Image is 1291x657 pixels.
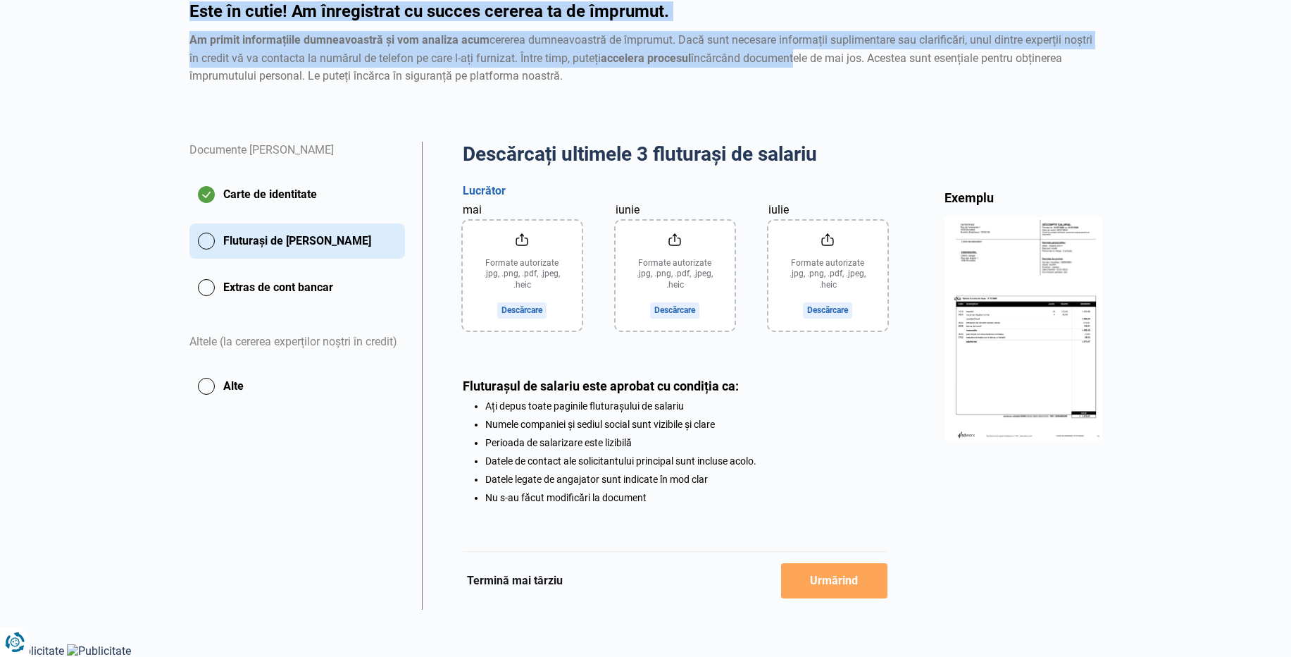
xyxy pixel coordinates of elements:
button: Termină mai târziu [463,572,567,590]
font: Extras de cont bancar [223,281,333,294]
font: . Dacă sunt necesare informații suplimentare sau clarificări, unul dintre experții noștri în cred... [189,33,1092,65]
font: Nu s-au făcut modificări la document [485,492,647,503]
font: Altele (la cererea experților noștri în credit) [189,335,397,348]
font: cererea dumneavoastră de împrumut [489,33,673,47]
font: Termină mai târziu [467,574,563,587]
font: Perioada de salarizare este lizibilă [485,437,632,448]
font: Am primit informațiile dumneavoastră și vom analiza acum [189,33,489,47]
font: Documente [PERSON_NAME] [189,143,334,156]
button: Urmărind [781,563,887,598]
font: mai [463,203,482,216]
font: Datele legate de angajator sunt indicate în mod clar [485,474,708,485]
button: Carte de identitate [189,177,405,212]
font: iunie [616,203,640,216]
font: Exemplu [944,190,994,205]
button: Extras de cont bancar [189,270,405,305]
font: Fluturașul de salariu este aprobat cu condiția ca: [463,379,739,393]
font: accelera procesul [601,51,691,65]
img: venituri [944,217,1102,440]
button: Alte [189,369,405,404]
button: Fluturași de [PERSON_NAME] [189,223,405,259]
font: iulie [768,203,789,216]
font: Este în cutie! Am înregistrat cu succes cererea ta de împrumut. [189,1,669,21]
font: Urmărind [810,574,858,587]
font: Descărcați ultimele 3 fluturași de salariu [463,142,817,166]
font: Alte [223,379,244,393]
font: Ați depus toate paginile fluturașului de salariu [485,400,684,412]
font: Numele companiei și sediul social sunt vizibile și clare [485,419,715,430]
font: Fluturași de [PERSON_NAME] [223,234,371,247]
font: Datele de contact ale solicitantului principal sunt incluse acolo. [485,455,756,467]
font: Lucrător [463,184,506,197]
font: Carte de identitate [223,188,317,201]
